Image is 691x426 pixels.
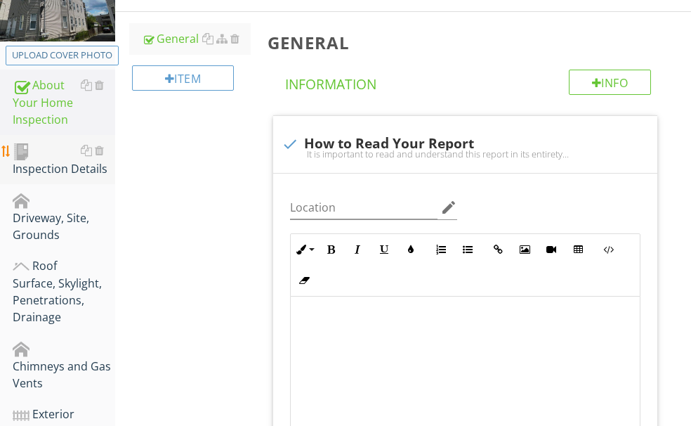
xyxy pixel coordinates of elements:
button: Insert Link (Ctrl+K) [485,236,511,263]
div: Roof Surface, Skylight, Penetrations, Drainage [13,257,115,326]
input: Location [290,196,437,219]
div: Item [132,65,234,91]
div: Driveway, Site, Grounds [13,191,115,243]
div: It is important to read and understand this report in its entirety including the Inspection Contr... [282,148,649,160]
button: Bold (Ctrl+B) [317,236,344,263]
h4: Information [285,70,651,93]
button: Insert Video [538,236,565,263]
h3: General [268,33,669,52]
button: Ordered List [428,236,454,263]
div: Upload cover photo [12,49,112,63]
div: Inspection Details [13,142,115,177]
button: Colors [397,236,424,263]
div: Exterior [13,406,115,424]
button: Upload cover photo [6,46,119,65]
button: Inline Style [291,236,317,263]
button: Insert Image (Ctrl+P) [511,236,538,263]
i: edit [440,199,457,216]
div: General [142,30,251,47]
button: Insert Table [565,236,591,263]
button: Unordered List [454,236,481,263]
button: Clear Formatting [291,267,317,294]
button: Underline (Ctrl+U) [371,236,397,263]
button: Italic (Ctrl+I) [344,236,371,263]
div: Chimneys and Gas Vents [13,340,115,392]
div: Info [569,70,652,95]
button: Code View [595,236,621,263]
div: About Your Home Inspection [13,77,115,129]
